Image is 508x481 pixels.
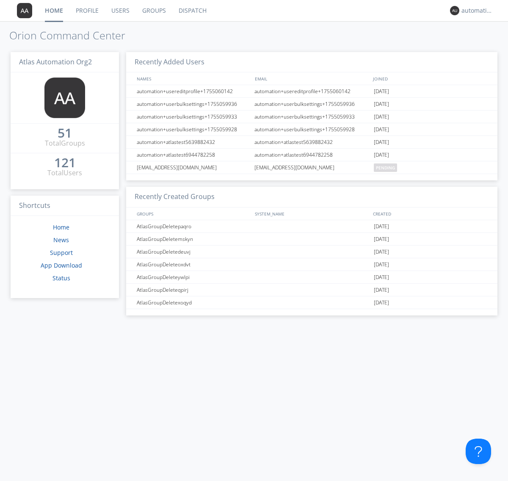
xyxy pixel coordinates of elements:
div: automation+userbulksettings+1755059936 [135,98,252,110]
span: [DATE] [374,85,389,98]
span: [DATE] [374,98,389,111]
span: pending [374,163,397,172]
div: automation+userbulksettings+1755059933 [252,111,372,123]
span: [DATE] [374,284,389,296]
div: [EMAIL_ADDRESS][DOMAIN_NAME] [135,161,252,174]
a: Support [50,249,73,257]
a: App Download [41,261,82,269]
div: GROUPS [135,207,251,220]
span: [DATE] [374,246,389,258]
div: AtlasGroupDeletepaqro [135,220,252,232]
a: [EMAIL_ADDRESS][DOMAIN_NAME][EMAIL_ADDRESS][DOMAIN_NAME]pending [126,161,497,174]
img: 373638.png [17,3,32,18]
a: AtlasGroupDeletemskyn[DATE] [126,233,497,246]
div: automation+userbulksettings+1755059928 [135,123,252,135]
span: [DATE] [374,220,389,233]
iframe: Toggle Customer Support [466,439,491,464]
a: Status [52,274,70,282]
span: [DATE] [374,233,389,246]
span: Atlas Automation Org2 [19,57,92,66]
div: Total Groups [45,138,85,148]
a: automation+userbulksettings+1755059933automation+userbulksettings+1755059933[DATE] [126,111,497,123]
a: 51 [58,129,72,138]
div: automation+atlastest5639882432 [252,136,372,148]
h3: Shortcuts [11,196,119,216]
div: automation+userbulksettings+1755059928 [252,123,372,135]
span: [DATE] [374,111,389,123]
a: automation+userbulksettings+1755059928automation+userbulksettings+1755059928[DATE] [126,123,497,136]
a: automation+atlastest6944782258automation+atlastest6944782258[DATE] [126,149,497,161]
div: EMAIL [253,72,371,85]
div: CREATED [371,207,489,220]
a: News [53,236,69,244]
div: 121 [54,158,76,167]
a: 121 [54,158,76,168]
div: automation+usereditprofile+1755060142 [135,85,252,97]
span: [DATE] [374,271,389,284]
div: JOINED [371,72,489,85]
div: automation+usereditprofile+1755060142 [252,85,372,97]
span: [DATE] [374,149,389,161]
div: AtlasGroupDeletexoqyd [135,296,252,309]
span: [DATE] [374,123,389,136]
a: AtlasGroupDeleteqpirj[DATE] [126,284,497,296]
h3: Recently Created Groups [126,187,497,207]
div: AtlasGroupDeletemskyn [135,233,252,245]
a: automation+usereditprofile+1755060142automation+usereditprofile+1755060142[DATE] [126,85,497,98]
img: 373638.png [44,77,85,118]
a: Home [53,223,69,231]
div: [EMAIL_ADDRESS][DOMAIN_NAME] [252,161,372,174]
span: [DATE] [374,296,389,309]
a: AtlasGroupDeleteywlpi[DATE] [126,271,497,284]
a: AtlasGroupDeletepaqro[DATE] [126,220,497,233]
a: AtlasGroupDeletedeuvj[DATE] [126,246,497,258]
div: AtlasGroupDeleteqpirj [135,284,252,296]
div: automation+atlastest6944782258 [135,149,252,161]
a: AtlasGroupDeleteoxdvt[DATE] [126,258,497,271]
span: [DATE] [374,136,389,149]
img: 373638.png [450,6,459,15]
span: [DATE] [374,258,389,271]
div: Total Users [47,168,82,178]
a: AtlasGroupDeletexoqyd[DATE] [126,296,497,309]
div: AtlasGroupDeleteoxdvt [135,258,252,271]
div: automation+userbulksettings+1755059933 [135,111,252,123]
a: automation+userbulksettings+1755059936automation+userbulksettings+1755059936[DATE] [126,98,497,111]
div: AtlasGroupDeleteywlpi [135,271,252,283]
div: automation+atlas0017+org2 [461,6,493,15]
a: automation+atlastest5639882432automation+atlastest5639882432[DATE] [126,136,497,149]
div: SYSTEM_NAME [253,207,371,220]
div: NAMES [135,72,251,85]
h3: Recently Added Users [126,52,497,73]
div: automation+atlastest5639882432 [135,136,252,148]
div: automation+atlastest6944782258 [252,149,372,161]
div: AtlasGroupDeletedeuvj [135,246,252,258]
div: 51 [58,129,72,137]
div: automation+userbulksettings+1755059936 [252,98,372,110]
